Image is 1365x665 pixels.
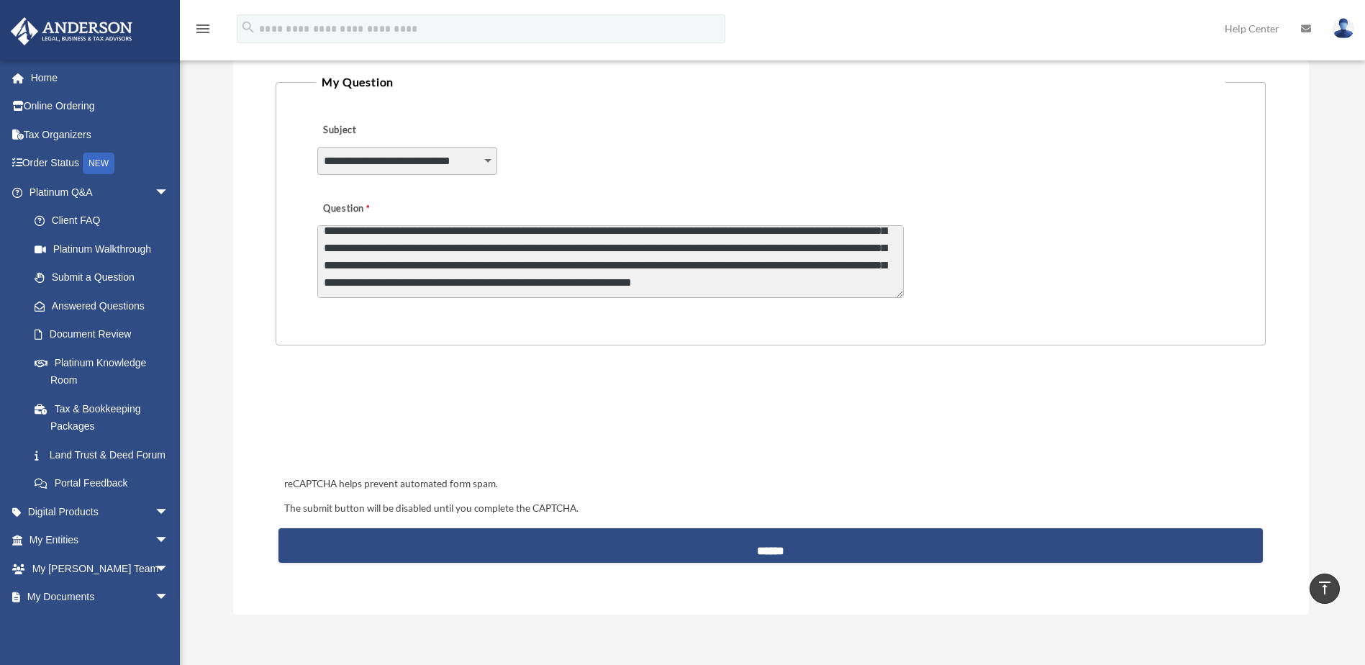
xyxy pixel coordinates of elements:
label: Question [317,199,429,219]
a: Platinum Walkthrough [20,235,191,263]
div: NEW [83,153,114,174]
a: Portal Feedback [20,469,191,498]
a: Document Review [20,320,191,349]
div: The submit button will be disabled until you complete the CAPTCHA. [278,500,1262,517]
a: My [PERSON_NAME] Teamarrow_drop_down [10,554,191,583]
a: Client FAQ [20,207,191,235]
legend: My Question [316,72,1225,92]
a: Home [10,63,191,92]
a: Online Learningarrow_drop_down [10,611,191,640]
a: Tax & Bookkeeping Packages [20,394,191,440]
a: Land Trust & Deed Forum [20,440,191,469]
div: reCAPTCHA helps prevent automated form spam. [278,476,1262,493]
a: My Entitiesarrow_drop_down [10,526,191,555]
a: My Documentsarrow_drop_down [10,583,191,612]
a: Tax Organizers [10,120,191,149]
a: Digital Productsarrow_drop_down [10,497,191,526]
span: arrow_drop_down [155,583,183,612]
span: arrow_drop_down [155,497,183,527]
span: arrow_drop_down [155,526,183,556]
label: Subject [317,120,454,140]
span: arrow_drop_down [155,611,183,641]
span: arrow_drop_down [155,178,183,207]
img: User Pic [1333,18,1354,39]
a: menu [194,25,212,37]
span: arrow_drop_down [155,554,183,584]
a: Platinum Knowledge Room [20,348,191,394]
i: menu [194,20,212,37]
iframe: reCAPTCHA [280,390,499,446]
a: Online Ordering [10,92,191,121]
img: Anderson Advisors Platinum Portal [6,17,137,45]
a: Order StatusNEW [10,149,191,178]
i: search [240,19,256,35]
a: Answered Questions [20,291,191,320]
a: Submit a Question [20,263,183,292]
i: vertical_align_top [1316,579,1333,597]
a: Platinum Q&Aarrow_drop_down [10,178,191,207]
a: vertical_align_top [1310,574,1340,604]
